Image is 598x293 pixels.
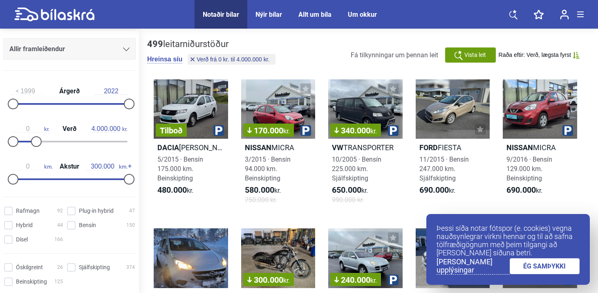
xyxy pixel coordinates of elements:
span: kr. [283,127,290,135]
img: parking.png [388,275,399,285]
span: Bensín [79,221,96,230]
b: Dacia [157,143,179,152]
span: 170.000 [247,126,290,135]
button: Hreinsa síu [147,55,182,63]
span: kr. [419,185,455,195]
span: km. [11,163,53,170]
span: Raða eftir: Verð, lægsta fyrst [499,52,571,59]
span: Vista leit [464,51,486,59]
span: 10/2005 · Bensín 225.000 km. Sjálfskipting [332,156,381,182]
img: parking.png [562,125,573,136]
h2: MICRA [241,143,316,152]
img: parking.png [213,125,224,136]
span: 9/2016 · Bensín 129.000 km. Beinskipting [506,156,552,182]
span: Tilboð [160,126,183,135]
h2: FIESTA [416,143,490,152]
span: Akstur [58,163,81,170]
b: 580.000 [245,185,274,195]
span: 92 [57,207,63,215]
span: Óskilgreint [16,263,43,272]
b: Nissan [245,143,271,152]
span: kr. [283,277,290,284]
span: Fá tilkynningar um þennan leit [351,51,438,59]
a: Notaðir bílar [203,11,239,18]
p: Þessi síða notar fótspor (e. cookies) vegna nauðsynlegrar virkni hennar og til að safna tölfræðig... [437,224,580,257]
span: kr. [11,125,49,133]
span: 240.000 [334,276,377,284]
span: 125 [54,277,63,286]
span: Beinskipting [16,277,47,286]
span: Verð frá 0 kr. til 4.000.000 kr. [197,56,269,62]
img: parking.png [300,125,311,136]
span: 26 [57,263,63,272]
span: kr. [370,127,377,135]
a: ÉG SAMÞYKKI [510,258,580,274]
b: 499 [147,39,163,49]
b: Nissan [506,143,533,152]
span: kr. [157,185,193,195]
span: km. [86,163,128,170]
span: Árgerð [57,88,82,95]
span: kr. [90,125,128,133]
button: Verð frá 0 kr. til 4.000.000 kr. [188,54,275,65]
span: 44 [57,221,63,230]
a: Allt um bíla [298,11,331,18]
b: VW [332,143,343,152]
span: 374 [126,263,135,272]
span: 3/2015 · Bensín 94.000 km. Beinskipting [245,156,291,182]
span: 5/2015 · Bensín 175.000 km. Beinskipting [157,156,203,182]
span: Verð [60,126,78,132]
button: Raða eftir: Verð, lægsta fyrst [499,52,580,59]
a: FordFIESTA11/2015 · Bensín247.000 km. Sjálfskipting690.000kr. [416,79,490,212]
span: Hybrid [16,221,33,230]
span: 340.000 [334,126,377,135]
a: 170.000kr.NissanMICRA3/2015 · Bensín94.000 km. Beinskipting580.000kr.750.000 kr. [241,79,316,212]
h2: MICRA [503,143,577,152]
span: 47 [129,207,135,215]
span: Dísel [16,235,28,244]
b: 690.000 [506,185,536,195]
span: 150 [126,221,135,230]
h2: TRANSPORTER [328,143,403,152]
a: TilboðDacia[PERSON_NAME]5/2015 · Bensín175.000 km. Beinskipting480.000kr. [154,79,228,212]
span: 990.000 kr. [332,195,364,205]
img: parking.png [388,125,399,136]
a: NissanMICRA9/2016 · Bensín129.000 km. Beinskipting690.000kr. [503,79,577,212]
b: 690.000 [419,185,449,195]
span: 166 [54,235,63,244]
b: 650.000 [332,185,361,195]
span: Allir framleiðendur [9,43,65,55]
span: Plug-in hybrid [79,207,114,215]
span: Sjálfskipting [79,263,110,272]
span: Rafmagn [16,207,40,215]
a: Um okkur [348,11,377,18]
span: kr. [332,185,368,195]
span: 11/2015 · Bensín 247.000 km. Sjálfskipting [419,156,469,182]
span: kr. [506,185,542,195]
a: Nýir bílar [255,11,282,18]
h2: [PERSON_NAME] [154,143,228,152]
img: user-login.svg [560,9,569,20]
b: Ford [419,143,438,152]
a: 340.000kr.VWTRANSPORTER10/2005 · Bensín225.000 km. Sjálfskipting650.000kr.990.000 kr. [328,79,403,212]
span: 750.000 kr. [245,195,277,205]
b: 480.000 [157,185,187,195]
a: [PERSON_NAME] upplýsingar [437,258,510,275]
span: 300.000 [247,276,290,284]
span: kr. [245,185,281,195]
div: leitarniðurstöður [147,39,278,50]
span: kr. [370,277,377,284]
